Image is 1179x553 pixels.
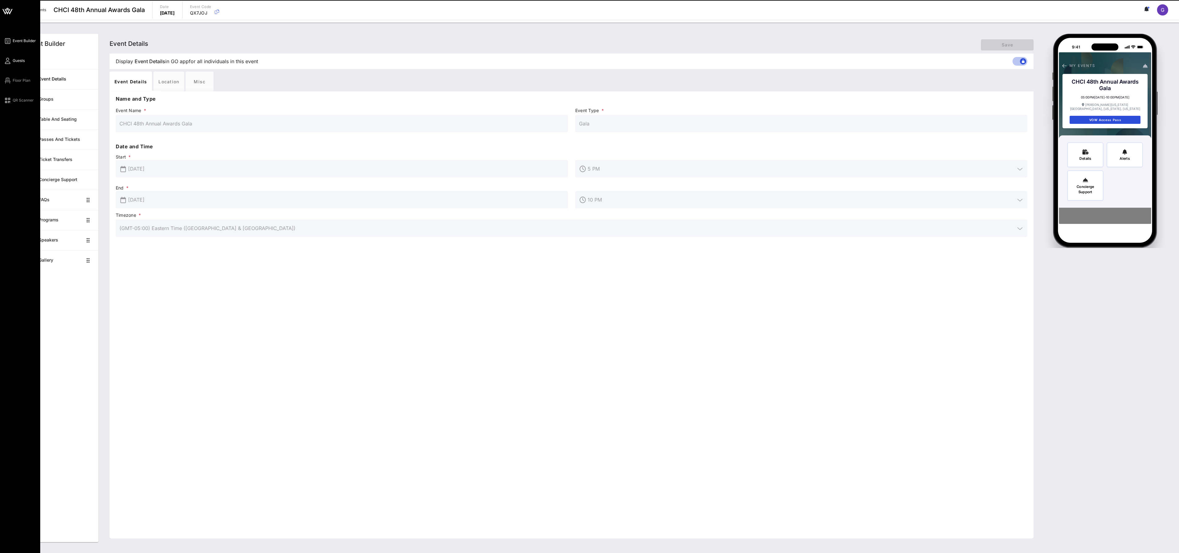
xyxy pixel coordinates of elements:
a: Floor Plan [4,77,30,84]
p: Date and Time [116,143,1027,150]
div: Event Details [39,76,93,82]
p: QX7JOJ [190,10,211,16]
input: Timezone [119,223,1015,233]
a: Event Details [21,69,98,89]
span: Display in GO app [116,58,258,65]
span: Event Details [110,40,148,47]
a: FAQs [21,190,98,210]
a: Event Builder [4,37,36,45]
span: End [116,185,568,191]
a: Groups [21,89,98,109]
div: Speakers [39,237,82,243]
div: Groups [39,97,93,102]
div: Concierge Support [39,177,93,182]
span: Guests [13,58,25,63]
div: G [1157,4,1168,15]
div: Passes and Tickets [39,137,93,142]
div: Table and Seating [39,117,93,122]
a: Gallery [21,250,98,270]
span: G [1161,7,1164,13]
a: Table and Seating [21,109,98,129]
span: Floor Plan [13,78,30,83]
a: Passes and Tickets [21,129,98,150]
div: Misc [186,72,214,91]
input: Start Date [128,164,564,174]
p: Date [160,4,175,10]
a: QR Scanner [4,97,34,104]
div: Location [153,72,184,91]
div: Programs [39,217,82,223]
div: FAQs [39,197,82,202]
div: Event Builder [26,39,65,48]
a: Programs [21,210,98,230]
span: CHCI 48th Annual Awards Gala [54,5,145,15]
input: End Time [588,195,1015,205]
span: Timezone [116,212,1027,218]
p: Name and Type [116,95,1027,102]
a: Concierge Support [21,170,98,190]
input: Start Time [588,164,1015,174]
span: Event Details [135,58,165,65]
div: Ticket Transfers [39,157,93,162]
a: Guests [4,57,25,64]
span: Event Builder [13,38,36,44]
p: [DATE] [160,10,175,16]
div: Event Details [110,72,152,91]
div: Gallery [39,258,82,263]
input: Event Name [119,119,564,128]
a: Ticket Transfers [21,150,98,170]
span: Start [116,154,568,160]
span: QR Scanner [13,98,34,103]
a: Speakers [21,230,98,250]
input: End Date [128,195,564,205]
span: Event Name [116,107,568,114]
span: for all individuals in this event [189,58,258,65]
input: Event Type [579,119,1024,128]
p: Event Code [190,4,211,10]
span: Event Type [575,107,1027,114]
